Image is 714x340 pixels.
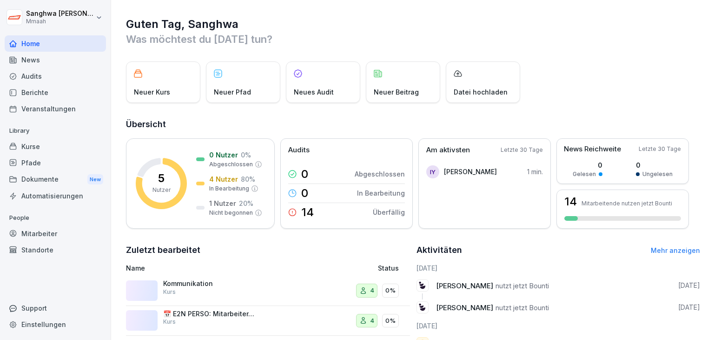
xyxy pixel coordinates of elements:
a: Automatisierungen [5,188,106,204]
p: Gelesen [573,170,596,178]
p: Sanghwa [PERSON_NAME] [26,10,94,18]
p: In Bearbeitung [209,184,249,193]
p: In Bearbeitung [357,188,405,198]
a: Veranstaltungen [5,101,106,117]
h6: [DATE] [416,263,701,273]
p: Am aktivsten [426,145,470,156]
p: 14 [301,207,314,218]
p: Überfällig [373,207,405,217]
a: News [5,52,106,68]
p: 80 % [241,174,255,184]
p: 0 [301,169,308,180]
p: Library [5,123,106,138]
a: Mehr anzeigen [651,246,700,254]
a: Berichte [5,84,106,101]
p: Neuer Beitrag [374,87,419,97]
p: [PERSON_NAME] [444,167,497,177]
p: News Reichweite [564,144,621,155]
a: 📅 E2N PERSO: Mitarbeiter- und SchichtmanagementKurs40% [126,306,410,336]
p: Name [126,263,300,273]
h2: Zuletzt bearbeitet [126,244,410,257]
p: Status [378,263,399,273]
h1: Guten Tag, Sanghwa [126,17,700,32]
p: Letzte 30 Tage [501,146,543,154]
p: Neuer Pfad [214,87,251,97]
p: Neuer Kurs [134,87,170,97]
p: 0 [301,188,308,199]
p: 0 % [241,150,251,160]
p: 1 Nutzer [209,198,236,208]
a: Kurse [5,138,106,155]
p: Nutzer [152,186,171,194]
h6: [DATE] [416,321,701,331]
p: [DATE] [678,281,700,290]
p: 4 Nutzer [209,174,238,184]
p: 0 Nutzer [209,150,238,160]
p: Nicht begonnen [209,209,253,217]
div: Dokumente [5,171,106,188]
div: New [87,174,103,185]
a: Mitarbeiter [5,225,106,242]
p: Kommunikation [163,279,256,288]
h3: 14 [564,196,577,207]
p: 1 min. [527,167,543,177]
p: 📅 E2N PERSO: Mitarbeiter- und Schichtmanagement [163,310,256,318]
a: DokumenteNew [5,171,106,188]
a: KommunikationKurs40% [126,276,410,306]
p: 0% [385,316,396,326]
a: Audits [5,68,106,84]
p: Kurs [163,288,176,296]
a: Home [5,35,106,52]
p: Neues Audit [294,87,334,97]
div: Support [5,300,106,316]
p: People [5,211,106,225]
p: Abgeschlossen [355,169,405,179]
h2: Aktivitäten [416,244,462,257]
a: Standorte [5,242,106,258]
span: nutzt jetzt Bounti [496,303,549,312]
p: 4 [370,286,374,295]
h2: Übersicht [126,118,700,131]
span: [PERSON_NAME] [436,281,493,290]
p: Kurs [163,318,176,326]
div: IY [426,165,439,178]
p: 0 [573,160,602,170]
p: 5 [158,173,165,184]
p: Letzte 30 Tage [639,145,681,153]
p: Datei hochladen [454,87,508,97]
p: Mitarbeitende nutzen jetzt Bounti [582,200,672,207]
p: 0 [636,160,673,170]
p: 0% [385,286,396,295]
p: [DATE] [678,303,700,312]
p: 20 % [239,198,253,208]
span: [PERSON_NAME] [436,303,493,312]
span: nutzt jetzt Bounti [496,281,549,290]
p: Abgeschlossen [209,160,253,169]
p: Was möchtest du [DATE] tun? [126,32,700,47]
p: Mmaah [26,18,94,25]
p: Audits [288,145,310,156]
p: 4 [370,316,374,326]
p: Ungelesen [642,170,673,178]
a: Pfade [5,155,106,171]
a: Einstellungen [5,316,106,333]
